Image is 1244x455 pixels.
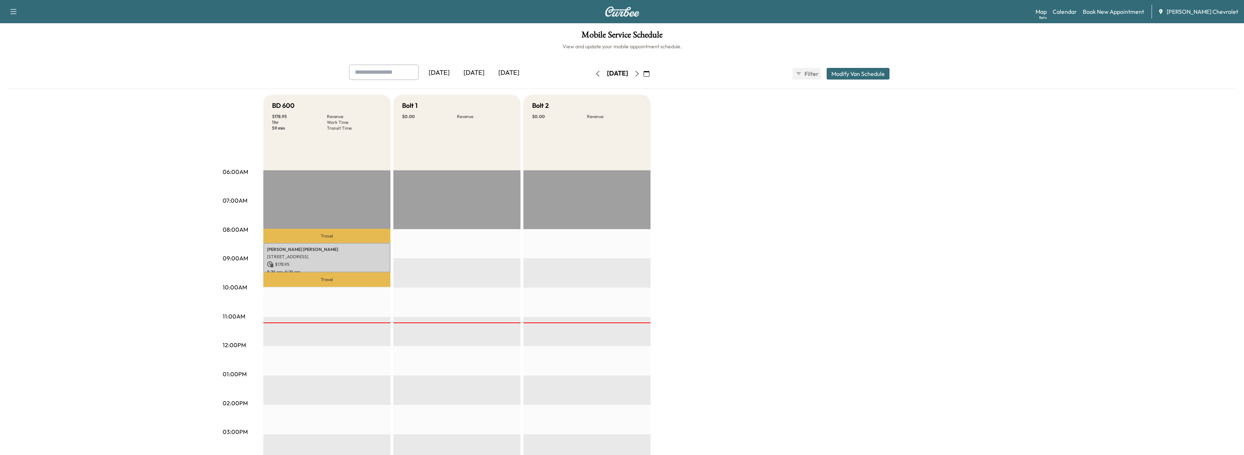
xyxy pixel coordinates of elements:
[805,69,818,78] span: Filter
[223,370,247,378] p: 01:00PM
[267,261,387,268] p: $ 178.95
[1167,7,1238,16] span: [PERSON_NAME] Chevrolet
[263,272,390,287] p: Travel
[7,31,1237,43] h1: Mobile Service Schedule
[1053,7,1077,16] a: Calendar
[263,229,390,243] p: Travel
[402,101,418,111] h5: Bolt 1
[223,167,248,176] p: 06:00AM
[605,7,640,17] img: Curbee Logo
[272,114,327,119] p: $ 178.95
[272,119,327,125] p: 1 hr
[327,125,382,131] p: Transit Time
[223,312,245,321] p: 11:00AM
[422,65,457,81] div: [DATE]
[267,254,387,260] p: [STREET_ADDRESS]
[1083,7,1144,16] a: Book New Appointment
[327,119,382,125] p: Work Time
[272,125,327,131] p: 59 min
[327,114,382,119] p: Revenue
[1036,7,1047,16] a: MapBeta
[7,43,1237,50] h6: View and update your mobile appointment schedule.
[607,69,628,78] div: [DATE]
[267,247,387,252] p: [PERSON_NAME] [PERSON_NAME]
[223,254,248,263] p: 09:00AM
[532,114,587,119] p: $ 0.00
[587,114,642,119] p: Revenue
[532,101,549,111] h5: Bolt 2
[272,101,295,111] h5: BD 600
[223,225,248,234] p: 08:00AM
[223,399,248,407] p: 02:00PM
[457,65,491,81] div: [DATE]
[402,114,457,119] p: $ 0.00
[491,65,526,81] div: [DATE]
[793,68,821,80] button: Filter
[267,269,387,275] p: 8:29 am - 9:29 am
[223,283,247,292] p: 10:00AM
[223,196,247,205] p: 07:00AM
[223,427,248,436] p: 03:00PM
[1039,15,1047,20] div: Beta
[827,68,890,80] button: Modify Van Schedule
[223,341,246,349] p: 12:00PM
[457,114,512,119] p: Revenue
